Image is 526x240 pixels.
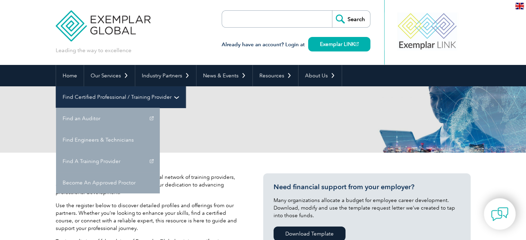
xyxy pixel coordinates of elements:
[196,65,252,86] a: News & Events
[274,196,460,219] p: Many organizations allocate a budget for employee career development. Download, modify and use th...
[308,37,370,51] a: Exemplar LINK
[84,65,135,86] a: Our Services
[515,3,524,9] img: en
[56,172,160,193] a: Become An Approved Proctor
[355,42,359,46] img: open_square.png
[56,65,84,86] a: Home
[56,47,131,54] p: Leading the way to excellence
[222,40,370,49] h3: Already have an account? Login at
[491,205,508,223] img: contact-chat.png
[332,11,370,27] input: Search
[135,65,196,86] a: Industry Partners
[253,65,298,86] a: Resources
[56,86,185,108] a: Find Certified Professional / Training Provider
[298,65,342,86] a: About Us
[274,183,460,191] h3: Need financial support from your employer?
[56,108,160,129] a: Find an Auditor
[56,114,346,125] h2: Client Register
[56,202,242,232] p: Use the register below to discover detailed profiles and offerings from our partners. Whether you...
[56,173,242,196] p: Exemplar Global proudly works with a global network of training providers, consultants, and organ...
[56,151,160,172] a: Find A Training Provider
[56,129,160,151] a: Find Engineers & Technicians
